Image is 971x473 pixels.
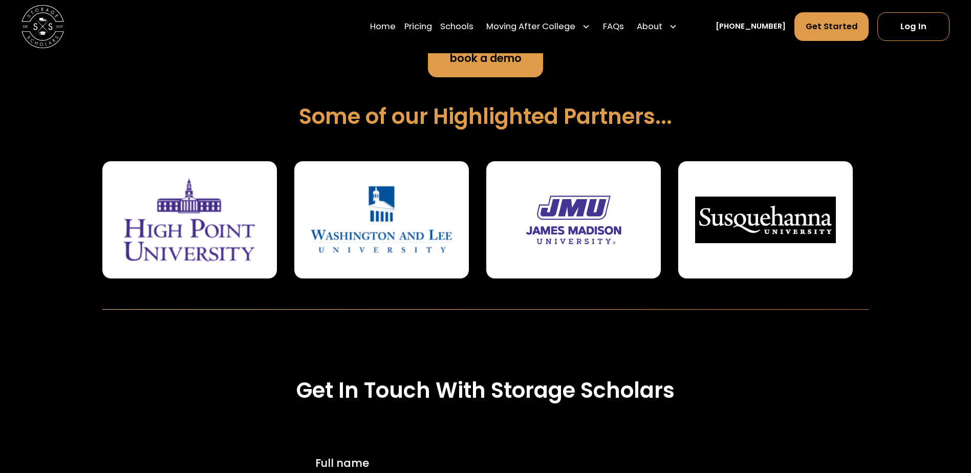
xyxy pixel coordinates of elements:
a: FAQs [603,12,624,41]
a: Schools [440,12,473,41]
a: Pricing [404,12,432,41]
a: [PHONE_NUMBER] [716,21,786,32]
div: Moving After College [482,12,595,41]
a: Log In [877,12,950,41]
h3: Get in touch with Storage Scholars [145,378,826,403]
img: High Point University [119,178,260,261]
div: About [637,20,662,33]
img: Washington and Lee University [311,178,451,261]
img: James Madison University [503,178,643,261]
img: Susquehanna University [695,178,835,261]
a: book a demo [428,39,543,77]
a: Get Started [794,12,869,41]
div: About [633,12,682,41]
h3: Some of our Highlighted Partners... [299,104,672,130]
div: Moving After College [486,20,575,33]
img: Storage Scholars main logo [21,5,64,48]
a: Home [370,12,396,41]
label: Full name [315,454,369,472]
